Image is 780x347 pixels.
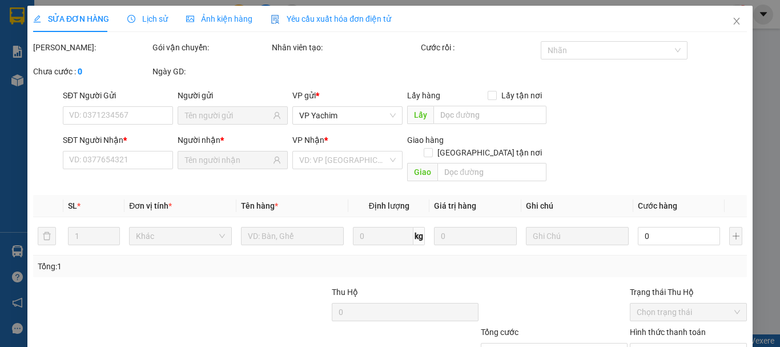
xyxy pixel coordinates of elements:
[241,201,278,210] span: Tên hàng
[178,89,288,102] div: Người gửi
[38,227,56,245] button: delete
[184,109,271,122] input: Tên người gửi
[292,135,324,145] span: VP Nhận
[178,134,288,146] div: Người nhận
[496,89,546,102] span: Lấy tận nơi
[273,156,281,164] span: user
[127,14,168,23] span: Lịch sử
[407,91,440,100] span: Lấy hàng
[434,201,476,210] span: Giá trị hàng
[638,201,677,210] span: Cước hàng
[433,106,546,124] input: Dọc đường
[186,15,194,23] span: picture
[521,195,633,217] th: Ghi chú
[241,227,344,245] input: VD: Bàn, Ghế
[437,163,546,181] input: Dọc đường
[630,286,747,298] div: Trạng thái Thu Hộ
[732,17,741,26] span: close
[368,201,409,210] span: Định lượng
[33,41,150,54] div: [PERSON_NAME]:
[33,14,109,23] span: SỬA ĐƠN HÀNG
[63,134,173,146] div: SĐT Người Nhận
[33,15,41,23] span: edit
[78,67,82,76] b: 0
[136,228,225,245] span: Khác
[299,107,396,124] span: VP Yachim
[152,41,270,54] div: Gói vận chuyển:
[38,260,302,273] div: Tổng: 1
[271,14,391,23] span: Yêu cầu xuất hóa đơn điện tử
[630,328,706,337] label: Hình thức thanh toán
[407,106,433,124] span: Lấy
[152,65,270,78] div: Ngày GD:
[421,41,538,54] div: Cước rồi :
[184,154,271,166] input: Tên người nhận
[127,15,135,23] span: clock-circle
[434,227,516,245] input: 0
[407,135,444,145] span: Giao hàng
[292,89,403,102] div: VP gửi
[481,328,518,337] span: Tổng cước
[273,111,281,119] span: user
[68,201,77,210] span: SL
[721,6,753,38] button: Close
[272,41,419,54] div: Nhân viên tạo:
[413,227,425,245] span: kg
[432,146,546,159] span: [GEOGRAPHIC_DATA] tận nơi
[33,65,150,78] div: Chưa cước :
[407,163,437,181] span: Giao
[729,227,742,245] button: plus
[63,89,173,102] div: SĐT Người Gửi
[331,288,357,297] span: Thu Hộ
[637,304,740,321] span: Chọn trạng thái
[186,14,252,23] span: Ảnh kiện hàng
[271,15,280,24] img: icon
[129,201,172,210] span: Đơn vị tính
[526,227,629,245] input: Ghi Chú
